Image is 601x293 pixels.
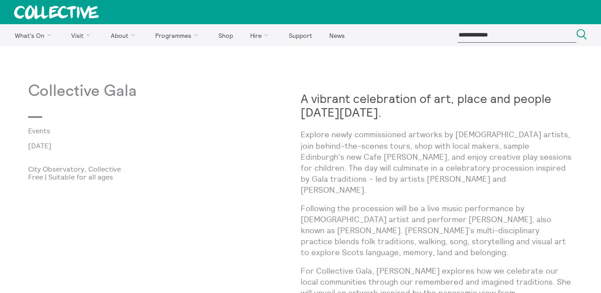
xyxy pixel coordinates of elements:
[211,24,240,46] a: Shop
[7,24,62,46] a: What's On
[281,24,320,46] a: Support
[301,91,551,120] strong: A vibrant celebration of art, place and people [DATE][DATE].
[64,24,102,46] a: Visit
[103,24,146,46] a: About
[28,82,301,100] p: Collective Gala
[243,24,280,46] a: Hire
[28,127,287,135] a: Events
[301,203,573,258] p: Following the procession will be a live music performance by [DEMOGRAPHIC_DATA] artist and perfor...
[28,142,301,150] p: [DATE]
[28,165,301,173] p: City Observatory, Collective
[301,129,573,195] p: Explore newly commissioned artworks by [DEMOGRAPHIC_DATA] artists, join behind-the-scenes tours, ...
[321,24,352,46] a: News
[148,24,209,46] a: Programmes
[28,173,301,181] p: Free | Suitable for all ages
